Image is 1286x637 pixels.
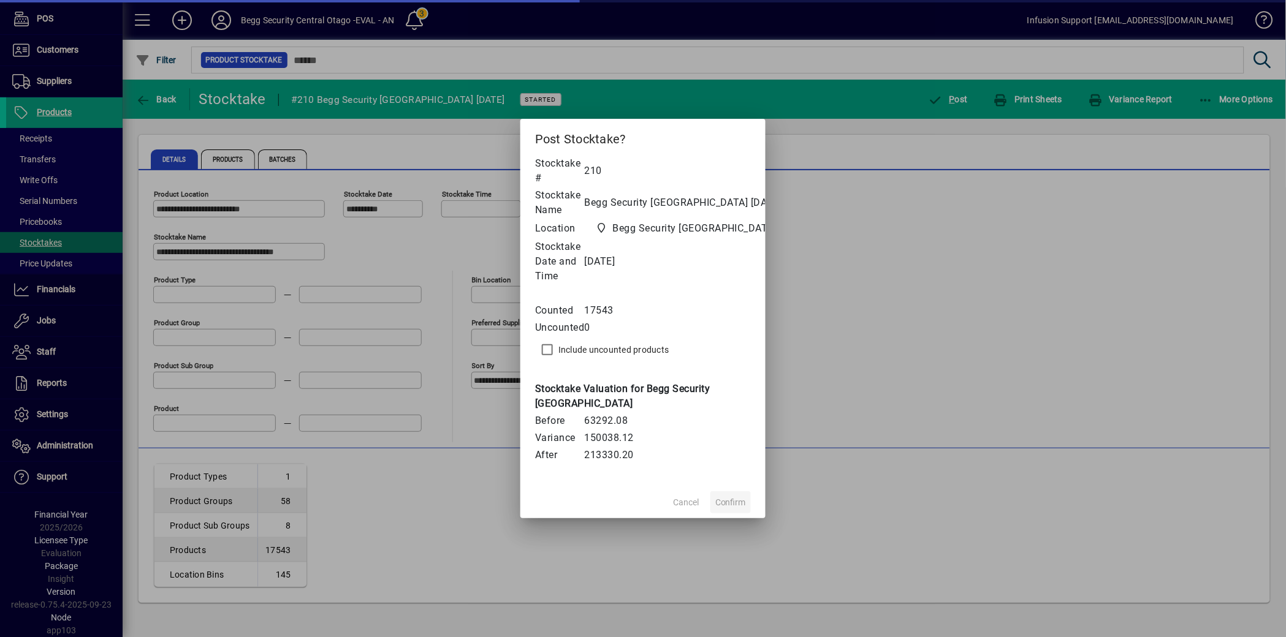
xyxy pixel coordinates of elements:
span: Begg Security [GEOGRAPHIC_DATA] [613,221,777,236]
td: Counted [535,302,585,319]
td: 150038.12 [585,429,788,447]
td: Stocktake Name [535,187,585,219]
td: Location [535,219,585,238]
td: After [535,447,585,464]
td: [DATE] [585,238,788,285]
td: 17543 [585,302,788,319]
td: Stocktake # [535,155,585,187]
td: 63292.08 [585,412,788,429]
td: Uncounted [535,319,585,336]
td: 0 [585,319,788,336]
h2: Post Stocktake? [520,119,766,154]
td: Variance [535,429,585,447]
td: Begg Security [GEOGRAPHIC_DATA] [DATE] [585,187,788,219]
td: Before [535,412,585,429]
b: Stocktake Valuation for Begg Security [GEOGRAPHIC_DATA] [535,383,710,409]
td: Stocktake Date and Time [535,238,585,285]
td: 213330.20 [585,447,788,464]
label: Include uncounted products [556,344,669,356]
span: Begg Security Central Otago [591,220,782,237]
td: 210 [585,155,788,187]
